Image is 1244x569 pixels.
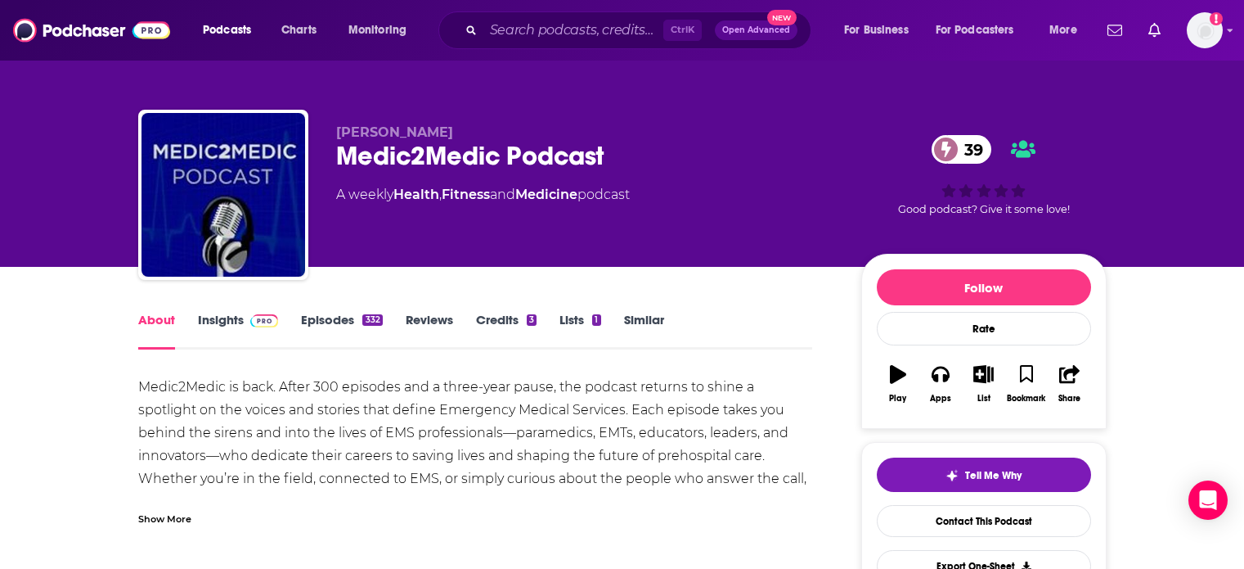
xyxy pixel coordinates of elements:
span: and [490,187,515,202]
a: Reviews [406,312,453,350]
span: Ctrl K [663,20,702,41]
span: [PERSON_NAME] [336,124,453,140]
svg: Add a profile image [1210,12,1223,25]
span: Charts [281,19,317,42]
span: Good podcast? Give it some love! [898,203,1070,215]
div: Open Intercom Messenger [1188,481,1228,520]
button: open menu [337,17,428,43]
a: Show notifications dropdown [1101,16,1129,44]
div: Play [889,394,906,404]
span: Logged in as Bcprpro33 [1187,12,1223,48]
a: InsightsPodchaser Pro [198,312,279,350]
a: Lists1 [559,312,600,350]
span: More [1049,19,1077,42]
button: List [962,354,1004,413]
input: Search podcasts, credits, & more... [483,17,663,43]
span: Tell Me Why [965,469,1022,482]
a: Similar [624,312,664,350]
button: open menu [925,17,1038,43]
span: , [439,187,442,202]
span: Monitoring [348,19,406,42]
a: About [138,312,175,350]
button: open menu [833,17,929,43]
div: Rate [877,312,1091,345]
button: open menu [1038,17,1098,43]
button: Open AdvancedNew [715,20,797,40]
span: Podcasts [203,19,251,42]
button: open menu [191,17,272,43]
button: Share [1048,354,1090,413]
img: Podchaser Pro [250,314,279,327]
img: User Profile [1187,12,1223,48]
a: Health [393,187,439,202]
a: 39 [932,135,991,164]
div: Bookmark [1007,394,1045,404]
div: 1 [592,314,600,326]
a: Show notifications dropdown [1142,16,1167,44]
button: Bookmark [1005,354,1048,413]
div: Search podcasts, credits, & more... [454,11,827,49]
span: 39 [948,135,991,164]
div: Share [1058,394,1080,404]
div: Apps [930,394,951,404]
button: Follow [877,269,1091,305]
span: For Business [844,19,909,42]
img: Podchaser - Follow, Share and Rate Podcasts [13,15,170,46]
a: Credits3 [476,312,537,350]
button: Apps [919,354,962,413]
div: 332 [362,314,382,326]
button: Play [877,354,919,413]
div: A weekly podcast [336,185,630,205]
img: Medic2Medic Podcast [141,113,305,277]
button: tell me why sparkleTell Me Why [877,458,1091,492]
div: 39Good podcast? Give it some love! [861,124,1107,226]
div: List [977,394,990,404]
a: Charts [271,17,326,43]
button: Show profile menu [1187,12,1223,48]
span: For Podcasters [936,19,1014,42]
a: Episodes332 [301,312,382,350]
a: Fitness [442,187,490,202]
img: tell me why sparkle [945,469,959,482]
span: New [767,10,797,25]
a: Medicine [515,187,577,202]
span: Open Advanced [722,26,790,34]
div: 3 [527,314,537,326]
div: Medic2Medic is back. After 300 episodes and a three-year pause, the podcast returns to shine a sp... [138,376,813,536]
a: Contact This Podcast [877,505,1091,537]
